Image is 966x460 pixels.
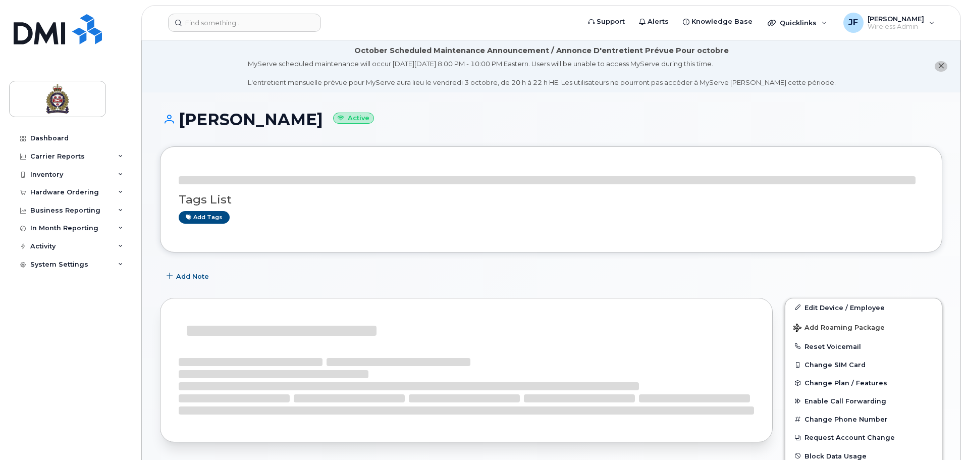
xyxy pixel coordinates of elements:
[179,193,924,206] h3: Tags List
[793,324,885,333] span: Add Roaming Package
[179,211,230,224] a: Add tags
[785,298,942,317] a: Edit Device / Employee
[785,374,942,392] button: Change Plan / Features
[354,45,729,56] div: October Scheduled Maintenance Announcement / Annonce D'entretient Prévue Pour octobre
[333,113,374,124] small: Active
[804,379,887,387] span: Change Plan / Features
[160,268,218,286] button: Add Note
[785,337,942,355] button: Reset Voicemail
[785,355,942,374] button: Change SIM Card
[785,410,942,428] button: Change Phone Number
[935,61,947,72] button: close notification
[176,272,209,281] span: Add Note
[785,392,942,410] button: Enable Call Forwarding
[785,428,942,446] button: Request Account Change
[160,111,942,128] h1: [PERSON_NAME]
[804,397,886,405] span: Enable Call Forwarding
[248,59,836,87] div: MyServe scheduled maintenance will occur [DATE][DATE] 8:00 PM - 10:00 PM Eastern. Users will be u...
[785,317,942,337] button: Add Roaming Package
